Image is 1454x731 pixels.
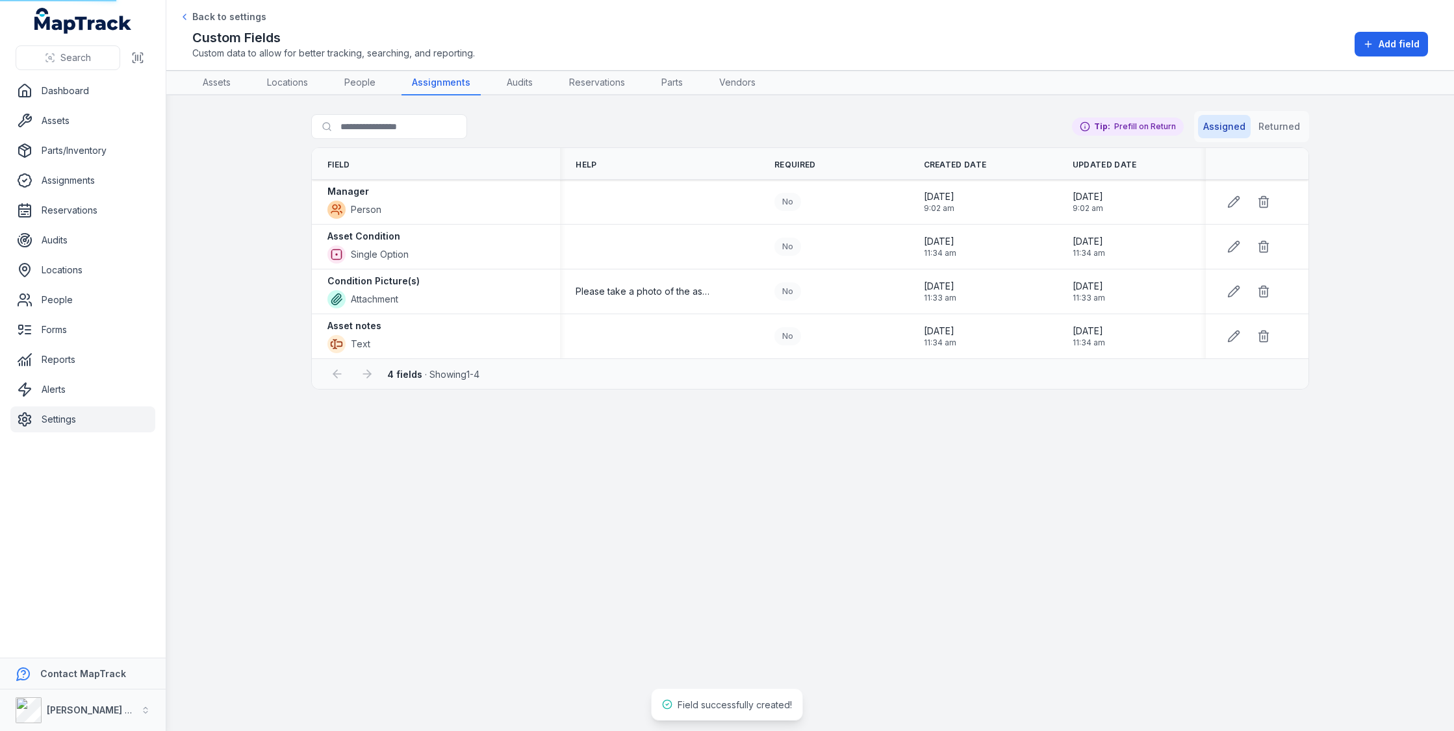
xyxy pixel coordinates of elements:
[10,197,155,223] a: Reservations
[10,317,155,343] a: Forms
[10,227,155,253] a: Audits
[924,190,954,214] time: 25/09/2025, 9:02:33 am
[327,319,381,332] strong: Asset notes
[10,78,155,104] a: Dashboard
[327,160,350,170] span: Field
[351,293,398,306] span: Attachment
[559,71,635,95] a: Reservations
[1198,115,1251,138] button: Assigned
[34,8,132,34] a: MapTrack
[351,248,409,261] span: Single Option
[257,71,318,95] a: Locations
[774,282,801,301] div: No
[10,377,155,403] a: Alerts
[1072,118,1184,136] div: Prefill on Return
[924,280,956,293] span: [DATE]
[1355,32,1428,56] button: Add field
[1094,121,1110,132] strong: Tip:
[192,71,241,95] a: Assets
[1073,190,1103,214] time: 25/09/2025, 9:02:33 am
[924,280,956,303] time: 26/09/2025, 11:33:14 am
[924,190,954,203] span: [DATE]
[774,327,801,345] div: No
[351,203,381,216] span: Person
[1073,160,1137,170] span: Updated Date
[496,71,543,95] a: Audits
[16,45,120,70] button: Search
[10,138,155,164] a: Parts/Inventory
[47,704,214,715] strong: [PERSON_NAME] Asset Maintenance
[1073,325,1105,348] time: 26/09/2025, 11:34:19 am
[1073,293,1105,303] span: 11:33 am
[924,160,987,170] span: Created Date
[924,338,956,348] span: 11:34 am
[774,238,801,256] div: No
[192,47,475,60] span: Custom data to allow for better tracking, searching, and reporting.
[924,325,956,348] time: 26/09/2025, 11:34:19 am
[576,160,596,170] span: Help
[678,699,792,710] span: Field successfully created!
[1073,280,1105,303] time: 26/09/2025, 11:33:14 am
[387,369,479,380] span: · Showing 1 - 4
[1253,115,1305,138] button: Returned
[40,668,126,679] strong: Contact MapTrack
[192,29,475,47] h2: Custom Fields
[924,203,954,214] span: 9:02 am
[1073,190,1103,203] span: [DATE]
[924,235,956,248] span: [DATE]
[179,10,266,23] a: Back to settings
[1073,338,1105,348] span: 11:34 am
[10,347,155,373] a: Reports
[10,287,155,313] a: People
[387,369,422,380] strong: 4 fields
[327,275,420,288] strong: Condition Picture(s)
[1073,235,1105,258] time: 26/09/2025, 11:34:09 am
[774,193,801,211] div: No
[327,185,369,198] strong: Manager
[402,71,481,95] a: Assignments
[924,248,956,258] span: 11:34 am
[192,10,266,23] span: Back to settings
[10,257,155,283] a: Locations
[1073,325,1105,338] span: [DATE]
[924,325,956,338] span: [DATE]
[351,338,370,351] span: Text
[10,108,155,134] a: Assets
[327,230,400,243] strong: Asset Condition
[10,167,155,193] a: Assignments
[924,235,956,258] time: 26/09/2025, 11:34:09 am
[1379,38,1420,51] span: Add field
[1073,235,1105,248] span: [DATE]
[10,406,155,432] a: Settings
[774,160,815,170] span: Required
[709,71,766,95] a: Vendors
[924,293,956,303] span: 11:33 am
[576,285,711,298] span: Please take a photo of the asset condition during transfer
[334,71,386,95] a: People
[1073,203,1103,214] span: 9:02 am
[1073,280,1105,293] span: [DATE]
[60,51,91,64] span: Search
[1073,248,1105,258] span: 11:34 am
[651,71,693,95] a: Parts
